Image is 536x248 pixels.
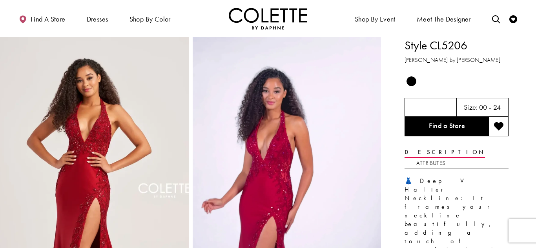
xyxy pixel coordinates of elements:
a: Toggle search [490,8,502,29]
a: Find a store [17,8,67,29]
span: Dresses [85,8,110,29]
span: Shop By Event [353,8,397,29]
span: Shop by color [128,8,173,29]
h3: [PERSON_NAME] by [PERSON_NAME] [405,56,509,65]
div: Black [405,74,418,88]
span: Shop by color [129,15,171,23]
span: Dresses [87,15,108,23]
h1: Style CL5206 [405,37,509,54]
a: Find a Store [405,117,489,136]
span: Meet the designer [417,15,471,23]
a: Visit Home Page [229,8,307,29]
div: Product color controls state depends on size chosen [405,74,509,89]
a: Meet the designer [415,8,473,29]
span: Size: [464,103,478,112]
span: Find a store [31,15,66,23]
a: Description [405,147,485,158]
h5: 00 - 24 [479,103,501,111]
img: Colette by Daphne [229,8,307,29]
a: Check Wishlist [507,8,519,29]
a: Attributes [416,157,445,169]
span: Shop By Event [355,15,396,23]
button: Add to wishlist [489,117,509,136]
